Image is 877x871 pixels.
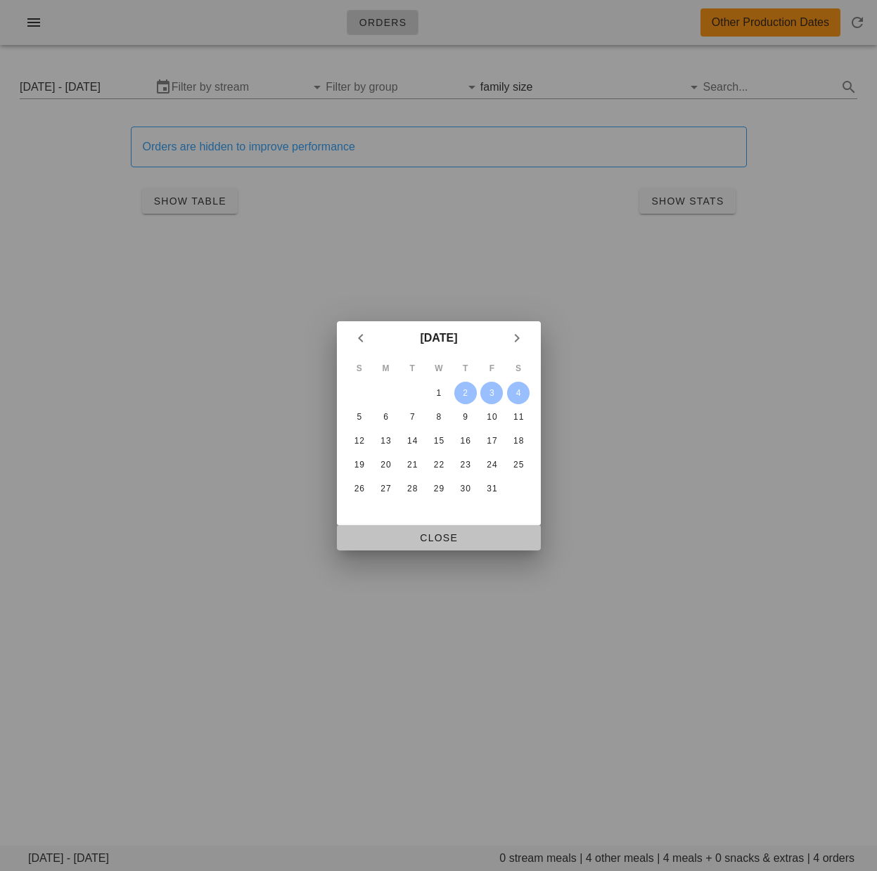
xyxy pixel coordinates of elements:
[507,412,530,422] div: 11
[454,436,476,446] div: 16
[427,430,449,452] button: 15
[414,324,463,352] button: [DATE]
[480,477,503,500] button: 31
[480,388,503,398] div: 3
[507,436,530,446] div: 18
[480,460,503,470] div: 24
[401,453,423,476] button: 21
[452,356,478,380] th: T
[427,436,449,446] div: 15
[454,382,476,404] button: 2
[337,525,541,550] button: Close
[480,484,503,493] div: 31
[348,325,373,351] button: Previous month
[374,484,397,493] div: 27
[426,356,452,380] th: W
[373,356,398,380] th: M
[507,382,530,404] button: 4
[507,453,530,476] button: 25
[454,388,476,398] div: 2
[504,325,530,351] button: Next month
[347,356,372,380] th: S
[454,477,476,500] button: 30
[401,436,423,446] div: 14
[427,477,449,500] button: 29
[347,477,370,500] button: 26
[374,477,397,500] button: 27
[348,532,530,543] span: Close
[374,460,397,470] div: 20
[399,356,425,380] th: T
[507,406,530,428] button: 11
[427,388,449,398] div: 1
[479,356,504,380] th: F
[480,436,503,446] div: 17
[401,412,423,422] div: 7
[374,412,397,422] div: 6
[507,430,530,452] button: 18
[427,453,449,476] button: 22
[374,436,397,446] div: 13
[506,356,531,380] th: S
[401,484,423,493] div: 28
[454,484,476,493] div: 30
[480,412,503,422] div: 10
[347,412,370,422] div: 5
[454,430,476,452] button: 16
[480,406,503,428] button: 10
[374,453,397,476] button: 20
[347,406,370,428] button: 5
[401,460,423,470] div: 21
[401,406,423,428] button: 7
[347,453,370,476] button: 19
[454,406,476,428] button: 9
[374,430,397,452] button: 13
[401,477,423,500] button: 28
[427,382,449,404] button: 1
[454,460,476,470] div: 23
[427,484,449,493] div: 29
[480,382,503,404] button: 3
[427,412,449,422] div: 8
[480,430,503,452] button: 17
[454,453,476,476] button: 23
[427,460,449,470] div: 22
[401,430,423,452] button: 14
[347,484,370,493] div: 26
[347,460,370,470] div: 19
[427,406,449,428] button: 8
[454,412,476,422] div: 9
[374,406,397,428] button: 6
[347,436,370,446] div: 12
[507,460,530,470] div: 25
[480,453,503,476] button: 24
[347,430,370,452] button: 12
[507,388,530,398] div: 4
